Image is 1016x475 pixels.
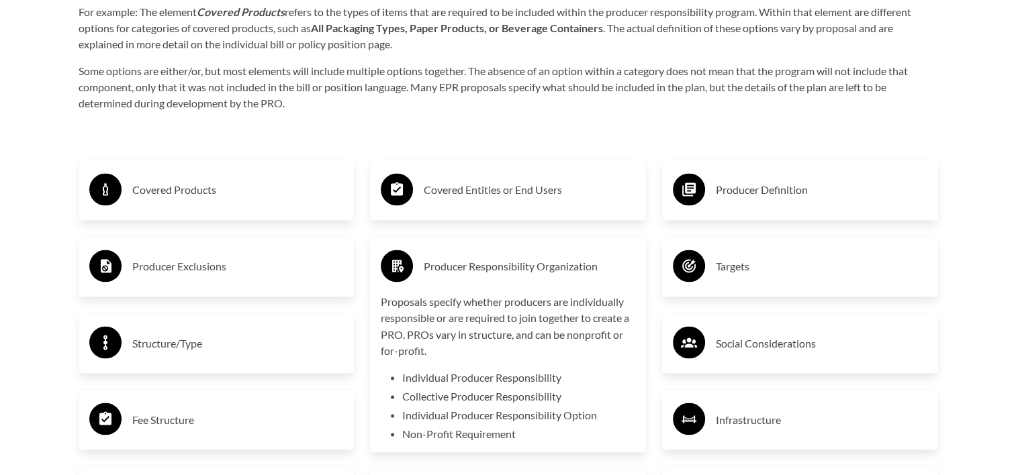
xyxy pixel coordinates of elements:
h3: Covered Entities or End Users [424,179,635,201]
h3: Infrastructure [716,409,927,430]
li: Individual Producer Responsibility Option [402,407,635,423]
h3: Targets [716,256,927,277]
p: For example: The element refers to the types of items that are required to be included within the... [79,4,938,52]
h3: Producer Responsibility Organization [424,256,635,277]
h3: Covered Products [132,179,344,201]
strong: Covered Products [197,5,285,18]
h3: Structure/Type [132,332,344,354]
strong: All Packaging Types, Paper Products, or Beverage Containers [311,21,603,34]
p: Proposals specify whether producers are individually responsible or are required to join together... [381,294,635,358]
li: Individual Producer Responsibility [402,369,635,385]
h3: Producer Definition [716,179,927,201]
li: Non-Profit Requirement [402,425,635,441]
h3: Fee Structure [132,409,344,430]
p: Some options are either/or, but most elements will include multiple options together. The absence... [79,63,938,111]
h3: Social Considerations [716,332,927,354]
h3: Producer Exclusions [132,256,344,277]
li: Collective Producer Responsibility [402,388,635,404]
